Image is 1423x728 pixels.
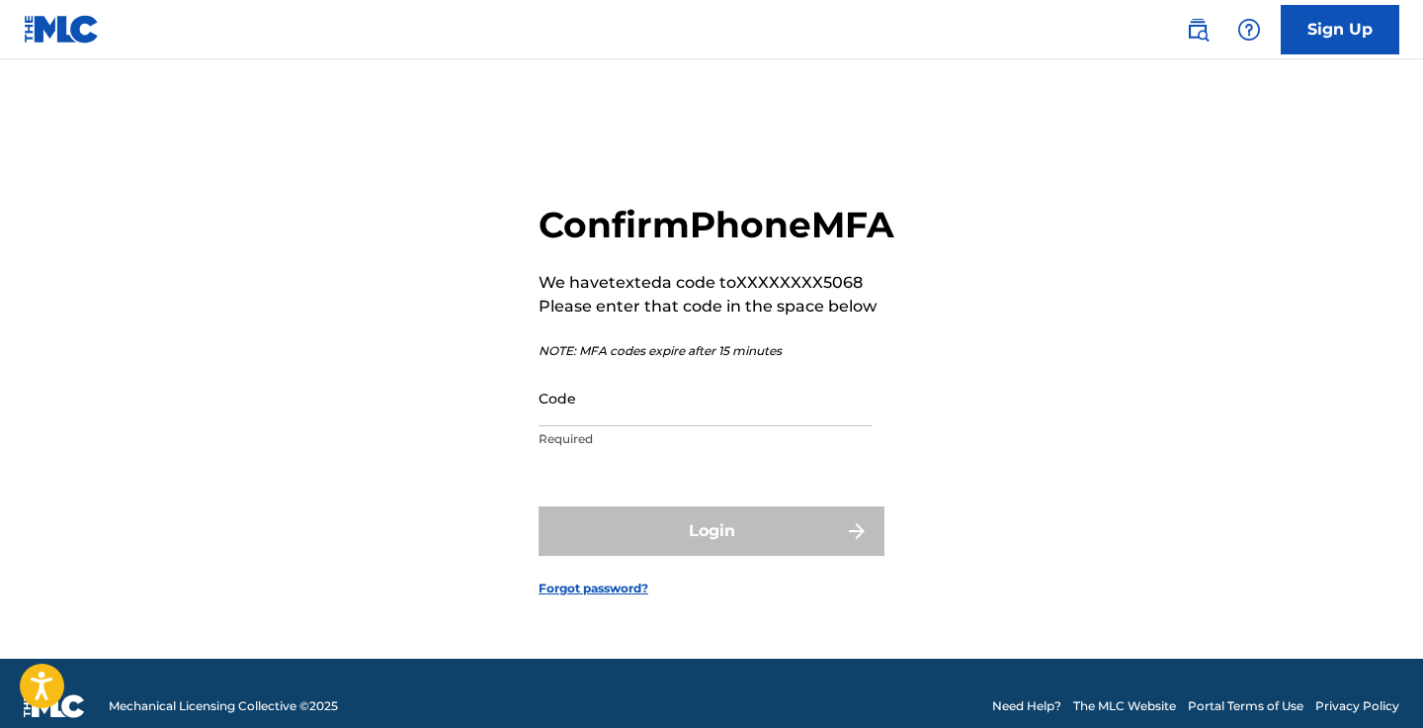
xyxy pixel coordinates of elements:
[24,694,85,718] img: logo
[539,271,894,295] p: We have texted a code to XXXXXXXX5068
[109,697,338,715] span: Mechanical Licensing Collective © 2025
[992,697,1061,715] a: Need Help?
[539,295,894,318] p: Please enter that code in the space below
[1315,697,1399,715] a: Privacy Policy
[1186,18,1210,42] img: search
[24,15,100,44] img: MLC Logo
[539,342,894,360] p: NOTE: MFA codes expire after 15 minutes
[1188,697,1303,715] a: Portal Terms of Use
[1324,633,1423,728] iframe: Chat Widget
[539,430,873,448] p: Required
[539,580,648,597] a: Forgot password?
[1178,10,1217,49] a: Public Search
[1237,18,1261,42] img: help
[1073,697,1176,715] a: The MLC Website
[539,203,894,247] h2: Confirm Phone MFA
[1281,5,1399,54] a: Sign Up
[1229,10,1269,49] div: Help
